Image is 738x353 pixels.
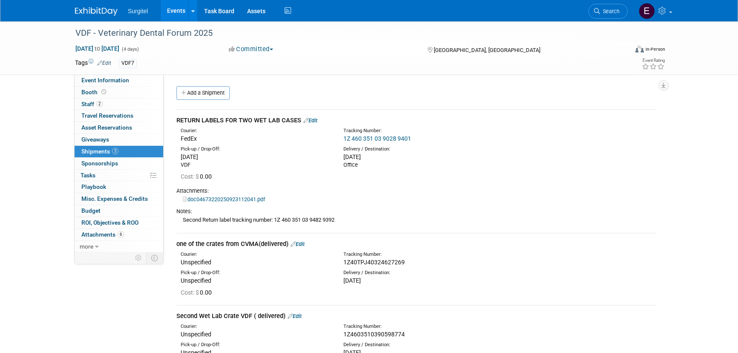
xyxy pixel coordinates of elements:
[181,251,331,258] div: Courier:
[343,127,534,134] div: Tracking Number:
[146,252,164,263] td: Toggle Event Tabs
[128,8,148,14] span: Surgitel
[72,26,615,41] div: VDF - Veterinary Dental Forum 2025
[75,122,163,133] a: Asset Reservations
[112,148,118,154] span: 3
[75,7,118,16] img: ExhibitDay
[75,170,163,181] a: Tasks
[75,75,163,86] a: Event Information
[75,98,163,110] a: Staff2
[343,161,493,169] div: Office
[81,89,108,95] span: Booth
[81,124,132,131] span: Asset Reservations
[181,173,215,180] span: 0.00
[97,60,111,66] a: Edit
[75,158,163,169] a: Sponsorships
[176,116,657,125] div: RETURN LABELS FOR TWO WET LAB CASES
[81,136,109,143] span: Giveaways
[183,196,265,203] a: doc04673220250923112041.pdf
[639,3,655,19] img: Event Coordinator
[100,89,108,95] span: Booth not reserved yet
[343,269,493,276] div: Delivery / Destination:
[343,331,405,338] span: 1Z4603510390598774
[343,135,411,142] a: 1Z 460 351 03 9028 9401
[81,172,95,179] span: Tasks
[81,183,106,190] span: Playbook
[93,45,101,52] span: to
[343,259,405,266] span: 1Z40TPJ40324627269
[75,58,111,68] td: Tags
[81,101,103,107] span: Staff
[81,112,133,119] span: Travel Reservations
[96,101,103,107] span: 2
[645,46,665,52] div: In-Person
[226,45,277,54] button: Committed
[176,208,657,215] div: Notes:
[81,148,118,155] span: Shipments
[577,44,665,57] div: Event Format
[75,134,163,145] a: Giveaways
[75,241,163,252] a: more
[176,215,657,224] div: Second Return label tracking number: 1Z 460 351 03 9482 9392
[343,276,493,285] div: [DATE]
[75,229,163,240] a: Attachments6
[75,217,163,229] a: ROI, Objectives & ROO
[343,323,534,330] div: Tracking Number:
[181,258,331,266] div: Unspecified
[181,330,331,339] div: Unspecified
[181,146,331,153] div: Pick-up / Drop-Off:
[343,251,534,258] div: Tracking Number:
[75,193,163,205] a: Misc. Expenses & Credits
[181,289,215,296] span: 0.00
[75,146,163,157] a: Shipments3
[343,341,493,348] div: Delivery / Destination:
[75,87,163,98] a: Booth
[600,8,620,14] span: Search
[434,47,540,53] span: [GEOGRAPHIC_DATA], [GEOGRAPHIC_DATA]
[75,110,163,122] a: Travel Reservations
[642,58,665,63] div: Event Rating
[181,269,331,276] div: Pick-up / Drop-Off:
[118,231,124,237] span: 6
[131,252,146,263] td: Personalize Event Tab Strip
[288,313,302,319] a: Edit
[121,46,139,52] span: (4 days)
[176,312,657,321] div: Second Wet Lab Crate VDF ( delivered)
[81,77,129,84] span: Event Information
[176,240,657,249] div: one of the crates from CVMA(delivered)
[181,289,200,296] span: Cost: $
[181,161,331,169] div: VDF
[75,205,163,217] a: Budget
[635,46,644,52] img: Format-Inperson.png
[80,243,93,250] span: more
[81,219,138,226] span: ROI, Objectives & ROO
[181,134,331,143] div: FedEx
[81,231,124,238] span: Attachments
[343,146,493,153] div: Delivery / Destination:
[181,127,331,134] div: Courier:
[291,241,305,247] a: Edit
[75,45,120,52] span: [DATE] [DATE]
[81,195,148,202] span: Misc. Expenses & Credits
[588,4,628,19] a: Search
[181,323,331,330] div: Courier:
[81,160,118,167] span: Sponsorships
[176,86,230,100] a: Add a Shipment
[81,207,101,214] span: Budget
[181,341,331,348] div: Pick-up / Drop-Off:
[343,153,493,161] div: [DATE]
[176,187,657,195] div: Attachments:
[181,173,200,180] span: Cost: $
[181,277,211,284] span: Unspecified
[181,153,331,161] div: [DATE]
[119,59,137,68] div: VDF7
[75,181,163,193] a: Playbook
[303,117,317,124] a: Edit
